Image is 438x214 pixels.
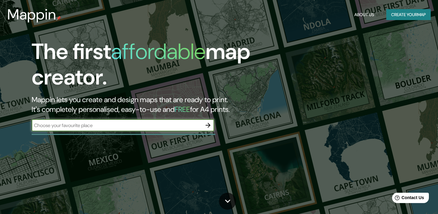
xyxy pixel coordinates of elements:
button: About Us [352,9,377,20]
h1: affordable [111,37,206,66]
img: mappin-pin [56,16,61,21]
iframe: Help widget launcher [384,190,431,207]
h2: Mappin lets you create and design maps that are ready to print. It's completely personalised, eas... [32,95,251,114]
h1: The first map creator. [32,39,251,95]
h5: FREE [175,105,190,114]
button: Create yourmap [386,9,431,20]
h3: Mappin [7,6,56,23]
input: Choose your favourite place [32,122,202,129]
